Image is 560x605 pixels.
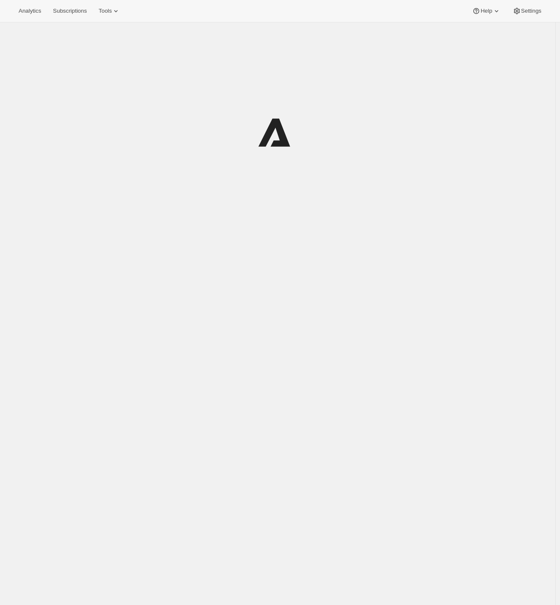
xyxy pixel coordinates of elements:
[19,8,41,14] span: Analytics
[508,5,546,17] button: Settings
[93,5,125,17] button: Tools
[14,5,46,17] button: Analytics
[99,8,112,14] span: Tools
[467,5,505,17] button: Help
[48,5,92,17] button: Subscriptions
[53,8,87,14] span: Subscriptions
[480,8,492,14] span: Help
[521,8,541,14] span: Settings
